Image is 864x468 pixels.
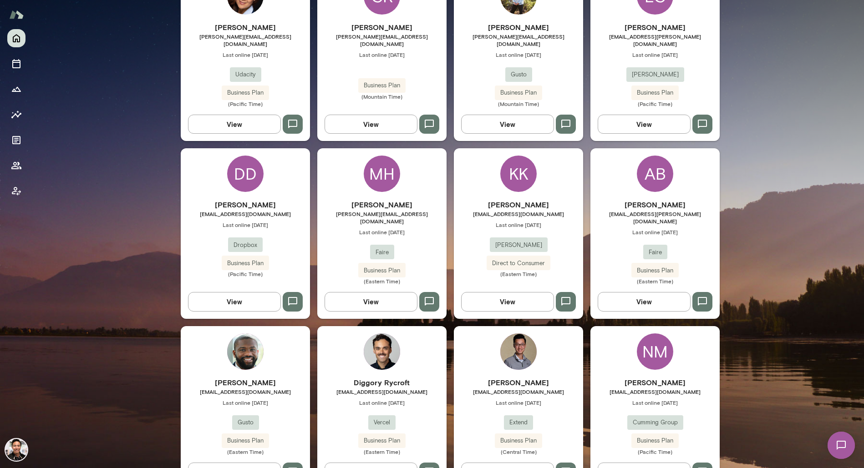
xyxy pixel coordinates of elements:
span: [EMAIL_ADDRESS][DOMAIN_NAME] [181,388,310,395]
button: View [598,292,691,311]
span: [EMAIL_ADDRESS][DOMAIN_NAME] [454,210,583,217]
div: AB [637,156,673,192]
span: (Eastern Time) [454,270,583,277]
span: (Eastern Time) [181,448,310,455]
button: Insights [7,106,25,124]
span: (Central Time) [454,448,583,455]
button: Home [7,29,25,47]
h6: [PERSON_NAME] [454,199,583,210]
span: [PERSON_NAME] [490,241,548,250]
div: MH [364,156,400,192]
h6: Diggory Rycroft [317,377,447,388]
h6: [PERSON_NAME] [317,22,447,33]
span: [PERSON_NAME][EMAIL_ADDRESS][DOMAIN_NAME] [454,33,583,47]
span: Last online [DATE] [454,399,583,406]
span: (Eastern Time) [590,277,720,285]
span: [PERSON_NAME] [626,70,684,79]
span: Gusto [505,70,532,79]
img: Mento [9,6,24,23]
span: (Pacific Time) [590,100,720,107]
img: Albert Villarde [5,439,27,461]
span: (Mountain Time) [454,100,583,107]
span: Faire [370,248,394,257]
span: Business Plan [222,88,269,97]
span: [EMAIL_ADDRESS][PERSON_NAME][DOMAIN_NAME] [590,33,720,47]
span: Last online [DATE] [181,399,310,406]
span: Direct to Consumer [487,259,550,268]
button: Documents [7,131,25,149]
h6: [PERSON_NAME] [590,199,720,210]
span: Last online [DATE] [181,51,310,58]
span: Cumming Group [627,418,683,427]
img: Chiedu Areh [227,333,264,370]
span: Business Plan [631,88,679,97]
span: Business Plan [358,81,406,90]
h6: [PERSON_NAME] [454,377,583,388]
span: Business Plan [495,436,542,445]
span: (Pacific Time) [181,100,310,107]
h6: [PERSON_NAME] [181,199,310,210]
span: [EMAIL_ADDRESS][PERSON_NAME][DOMAIN_NAME] [590,210,720,225]
span: Dropbox [228,241,263,250]
span: [PERSON_NAME][EMAIL_ADDRESS][DOMAIN_NAME] [317,210,447,225]
span: [PERSON_NAME][EMAIL_ADDRESS][DOMAIN_NAME] [317,33,447,47]
h6: [PERSON_NAME] [317,199,447,210]
span: Last online [DATE] [181,221,310,228]
button: View [598,115,691,134]
span: Udacity [230,70,261,79]
button: Sessions [7,55,25,73]
button: View [461,292,554,311]
span: Vercel [368,418,396,427]
span: Last online [DATE] [454,51,583,58]
span: [EMAIL_ADDRESS][DOMAIN_NAME] [317,388,447,395]
button: Client app [7,182,25,200]
button: View [188,292,281,311]
span: Last online [DATE] [317,399,447,406]
span: Extend [504,418,533,427]
span: Business Plan [631,266,679,275]
span: Business Plan [631,436,679,445]
h6: [PERSON_NAME] [590,377,720,388]
button: Members [7,156,25,175]
span: Business Plan [495,88,542,97]
img: Chun Yung [500,333,537,370]
span: Last online [DATE] [590,228,720,236]
h6: [PERSON_NAME] [454,22,583,33]
span: Business Plan [358,436,406,445]
span: Faire [643,248,667,257]
span: [EMAIL_ADDRESS][DOMAIN_NAME] [590,388,720,395]
button: View [188,115,281,134]
span: [PERSON_NAME][EMAIL_ADDRESS][DOMAIN_NAME] [181,33,310,47]
button: View [461,115,554,134]
span: (Eastern Time) [317,448,447,455]
span: (Eastern Time) [317,277,447,285]
h6: [PERSON_NAME] [590,22,720,33]
span: [EMAIL_ADDRESS][DOMAIN_NAME] [454,388,583,395]
span: (Pacific Time) [590,448,720,455]
span: Business Plan [222,436,269,445]
span: (Mountain Time) [317,93,447,100]
div: KK [500,156,537,192]
span: Business Plan [222,259,269,268]
div: DD [227,156,264,192]
img: Diggory Rycroft [364,333,400,370]
span: (Pacific Time) [181,270,310,277]
button: View [325,115,417,134]
button: View [325,292,417,311]
span: Last online [DATE] [317,51,447,58]
span: Last online [DATE] [454,221,583,228]
span: Last online [DATE] [590,51,720,58]
span: Gusto [232,418,259,427]
span: Last online [DATE] [317,228,447,236]
span: [EMAIL_ADDRESS][DOMAIN_NAME] [181,210,310,217]
div: NM [637,333,673,370]
span: Last online [DATE] [590,399,720,406]
h6: [PERSON_NAME] [181,377,310,388]
h6: [PERSON_NAME] [181,22,310,33]
button: Growth Plan [7,80,25,98]
span: Business Plan [358,266,406,275]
